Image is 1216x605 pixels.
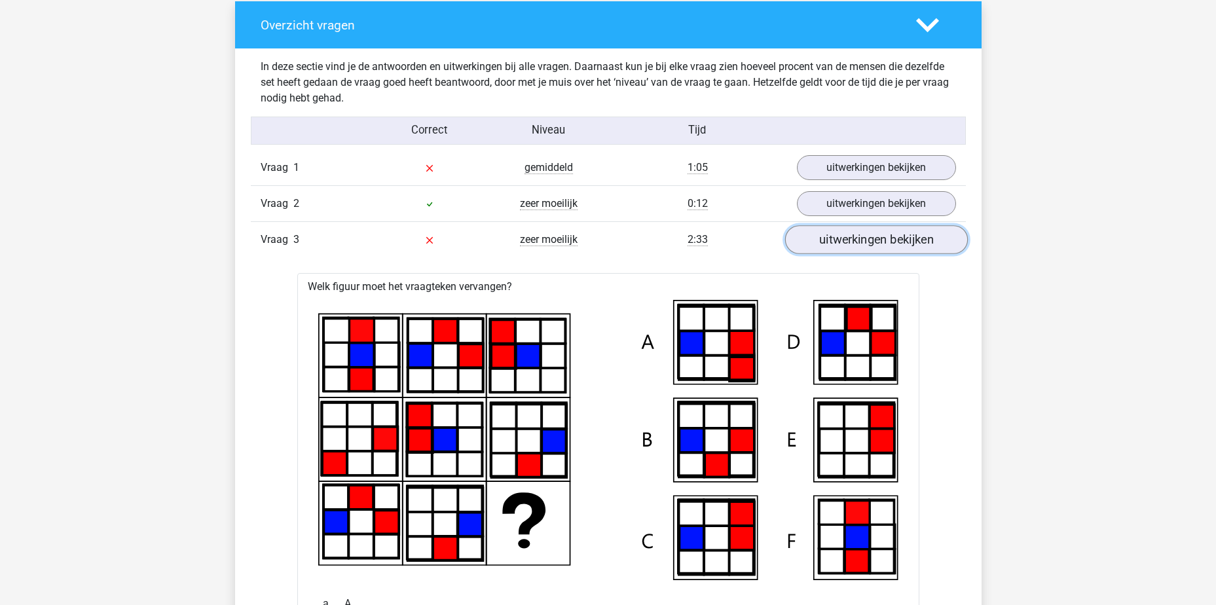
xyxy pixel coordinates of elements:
[261,196,293,211] span: Vraag
[797,191,956,216] a: uitwerkingen bekijken
[784,225,967,254] a: uitwerkingen bekijken
[608,122,786,139] div: Tijd
[688,161,708,174] span: 1:05
[261,232,293,247] span: Vraag
[293,233,299,246] span: 3
[251,59,966,106] div: In deze sectie vind je de antwoorden en uitwerkingen bij alle vragen. Daarnaast kun je bij elke v...
[797,155,956,180] a: uitwerkingen bekijken
[261,18,896,33] h4: Overzicht vragen
[525,161,573,174] span: gemiddeld
[370,122,489,139] div: Correct
[520,197,578,210] span: zeer moeilijk
[520,233,578,246] span: zeer moeilijk
[688,197,708,210] span: 0:12
[489,122,608,139] div: Niveau
[261,160,293,175] span: Vraag
[293,161,299,174] span: 1
[293,197,299,210] span: 2
[688,233,708,246] span: 2:33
